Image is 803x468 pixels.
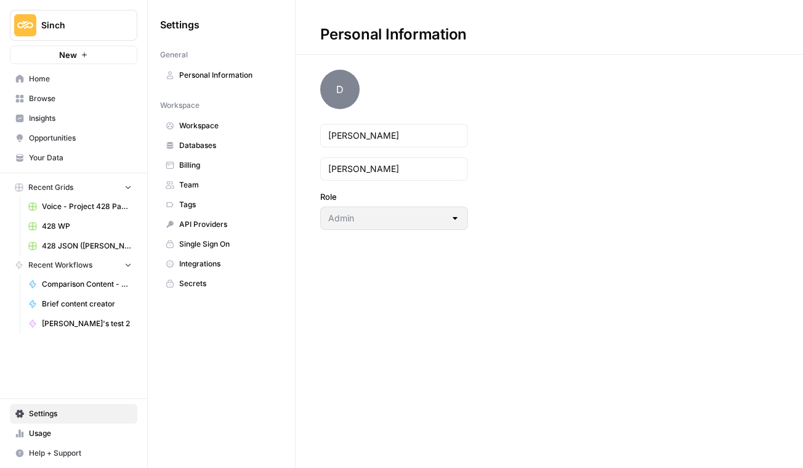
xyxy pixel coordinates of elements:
[10,128,137,148] a: Opportunities
[179,120,277,131] span: Workspace
[160,175,283,195] a: Team
[179,239,277,250] span: Single Sign On
[59,49,77,61] span: New
[10,443,137,463] button: Help + Support
[320,191,468,203] label: Role
[160,254,283,274] a: Integrations
[179,140,277,151] span: Databases
[42,221,132,232] span: 428 WP
[29,408,132,419] span: Settings
[160,136,283,155] a: Databases
[179,70,277,81] span: Personal Information
[160,155,283,175] a: Billing
[179,219,277,230] span: API Providers
[29,73,132,84] span: Home
[42,318,132,329] span: [PERSON_NAME]'s test 2
[10,69,137,89] a: Home
[10,404,137,424] a: Settings
[29,93,132,104] span: Browse
[29,133,132,144] span: Opportunities
[179,258,277,269] span: Integrations
[10,148,137,168] a: Your Data
[10,89,137,109] a: Browse
[23,197,137,216] a: Voice - Project 428 Page Builder Tracker
[28,260,92,271] span: Recent Workflows
[42,240,132,252] span: 428 JSON ([PERSON_NAME] Copy)
[28,182,73,193] span: Recent Grids
[29,113,132,124] span: Insights
[10,424,137,443] a: Usage
[23,294,137,314] a: Brief content creator
[10,109,137,128] a: Insights
[23,314,137,334] a: [PERSON_NAME]'s test 2
[179,160,277,171] span: Billing
[23,216,137,236] a: 428 WP
[10,46,137,64] button: New
[23,236,137,256] a: 428 JSON ([PERSON_NAME] Copy)
[10,178,137,197] button: Recent Grids
[10,10,137,41] button: Workspace: Sinch
[41,19,116,31] span: Sinch
[42,298,132,310] span: Brief content creator
[160,215,283,234] a: API Providers
[42,279,132,290] span: Comparison Content - Mailgun
[320,70,360,109] span: D
[14,14,36,36] img: Sinch Logo
[296,25,491,44] div: Personal Information
[160,49,188,60] span: General
[42,201,132,212] span: Voice - Project 428 Page Builder Tracker
[179,278,277,289] span: Secrets
[23,274,137,294] a: Comparison Content - Mailgun
[160,65,283,85] a: Personal Information
[160,17,200,32] span: Settings
[29,152,132,163] span: Your Data
[160,234,283,254] a: Single Sign On
[29,428,132,439] span: Usage
[179,199,277,210] span: Tags
[160,100,200,111] span: Workspace
[160,116,283,136] a: Workspace
[160,195,283,215] a: Tags
[160,274,283,294] a: Secrets
[179,179,277,191] span: Team
[10,256,137,274] button: Recent Workflows
[29,448,132,459] span: Help + Support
